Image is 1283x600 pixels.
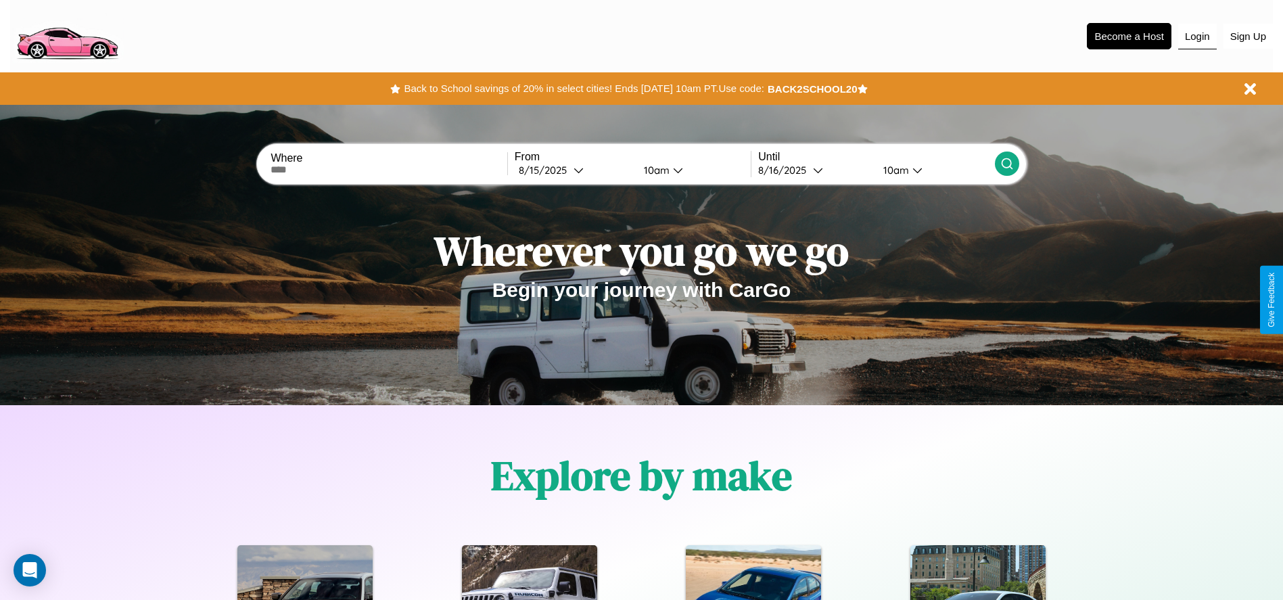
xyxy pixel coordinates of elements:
div: 10am [637,164,673,177]
div: 8 / 15 / 2025 [519,164,574,177]
h1: Explore by make [491,448,792,503]
button: 10am [633,163,751,177]
b: BACK2SCHOOL20 [768,83,858,95]
button: Become a Host [1087,23,1171,49]
div: 8 / 16 / 2025 [758,164,813,177]
button: Login [1178,24,1217,49]
button: Sign Up [1223,24,1273,49]
button: Back to School savings of 20% in select cities! Ends [DATE] 10am PT.Use code: [400,79,767,98]
label: Until [758,151,994,163]
button: 10am [872,163,995,177]
label: Where [271,152,507,164]
div: 10am [877,164,912,177]
img: logo [10,7,124,63]
label: From [515,151,751,163]
div: Open Intercom Messenger [14,554,46,586]
button: 8/15/2025 [515,163,633,177]
div: Give Feedback [1267,273,1276,327]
